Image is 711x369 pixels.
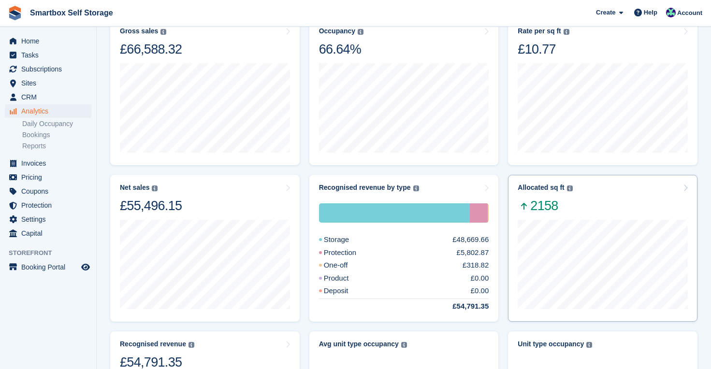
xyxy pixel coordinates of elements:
[586,342,592,348] img: icon-info-grey-7440780725fd019a000dd9b08b2336e03edf1995a4989e88bcd33f0948082b44.svg
[21,227,79,240] span: Capital
[518,340,584,348] div: Unit type occupancy
[470,203,488,223] div: Protection
[5,184,91,198] a: menu
[319,184,411,192] div: Recognised revenue by type
[677,8,702,18] span: Account
[518,41,569,57] div: £10.77
[21,170,79,184] span: Pricing
[21,199,79,212] span: Protection
[471,285,489,297] div: £0.00
[21,76,79,90] span: Sites
[22,130,91,140] a: Bookings
[319,260,371,271] div: One-off
[189,342,194,348] img: icon-info-grey-7440780725fd019a000dd9b08b2336e03edf1995a4989e88bcd33f0948082b44.svg
[5,104,91,118] a: menu
[152,185,158,191] img: icon-info-grey-7440780725fd019a000dd9b08b2336e03edf1995a4989e88bcd33f0948082b44.svg
[666,8,676,17] img: Roger Canham
[319,285,372,297] div: Deposit
[80,261,91,273] a: Preview store
[120,41,182,57] div: £66,588.32
[319,27,355,35] div: Occupancy
[26,5,117,21] a: Smartbox Self Storage
[518,198,572,214] span: 2158
[21,260,79,274] span: Booking Portal
[21,62,79,76] span: Subscriptions
[518,27,561,35] div: Rate per sq ft
[567,185,573,191] img: icon-info-grey-7440780725fd019a000dd9b08b2336e03edf1995a4989e88bcd33f0948082b44.svg
[120,198,182,214] div: £55,496.15
[401,342,407,348] img: icon-info-grey-7440780725fd019a000dd9b08b2336e03edf1995a4989e88bcd33f0948082b44.svg
[5,62,91,76] a: menu
[452,234,489,245] div: £48,669.66
[5,90,91,104] a: menu
[22,142,91,151] a: Reports
[319,203,470,223] div: Storage
[319,340,399,348] div: Avg unit type occupancy
[5,260,91,274] a: menu
[5,48,91,62] a: menu
[596,8,615,17] span: Create
[120,340,186,348] div: Recognised revenue
[518,184,564,192] div: Allocated sq ft
[319,247,380,258] div: Protection
[471,273,489,284] div: £0.00
[644,8,657,17] span: Help
[160,29,166,35] img: icon-info-grey-7440780725fd019a000dd9b08b2336e03edf1995a4989e88bcd33f0948082b44.svg
[5,227,91,240] a: menu
[22,119,91,128] a: Daily Occupancy
[21,213,79,226] span: Settings
[9,248,96,258] span: Storefront
[5,76,91,90] a: menu
[358,29,363,35] img: icon-info-grey-7440780725fd019a000dd9b08b2336e03edf1995a4989e88bcd33f0948082b44.svg
[319,273,372,284] div: Product
[319,234,373,245] div: Storage
[488,203,489,223] div: One-off
[5,156,91,170] a: menu
[21,156,79,170] span: Invoices
[5,34,91,48] a: menu
[120,27,158,35] div: Gross sales
[5,199,91,212] a: menu
[319,41,363,57] div: 66.64%
[21,184,79,198] span: Coupons
[429,301,489,312] div: £54,791.35
[413,185,419,191] img: icon-info-grey-7440780725fd019a000dd9b08b2336e03edf1995a4989e88bcd33f0948082b44.svg
[5,170,91,184] a: menu
[21,34,79,48] span: Home
[120,184,149,192] div: Net sales
[21,104,79,118] span: Analytics
[21,48,79,62] span: Tasks
[564,29,569,35] img: icon-info-grey-7440780725fd019a000dd9b08b2336e03edf1995a4989e88bcd33f0948082b44.svg
[8,6,22,20] img: stora-icon-8386f47178a22dfd0bd8f6a31ec36ba5ce8667c1dd55bd0f319d3a0aa187defe.svg
[463,260,489,271] div: £318.82
[5,213,91,226] a: menu
[457,247,489,258] div: £5,802.87
[21,90,79,104] span: CRM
